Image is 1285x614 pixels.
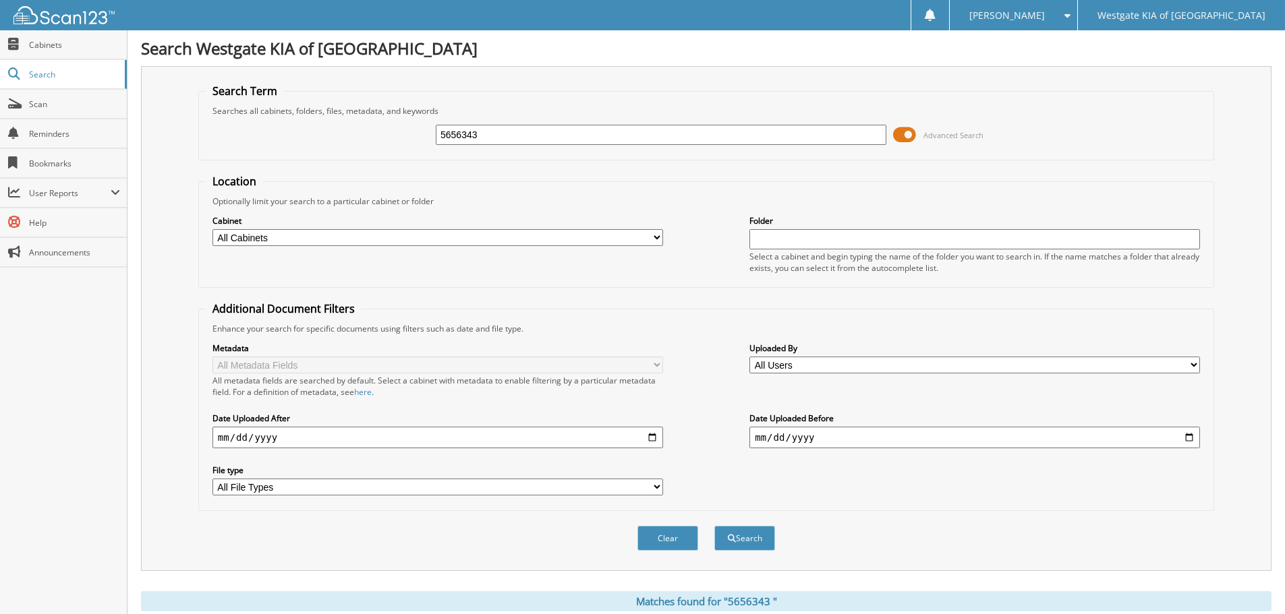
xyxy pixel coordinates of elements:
[29,217,120,228] span: Help
[714,526,775,551] button: Search
[141,37,1272,59] h1: Search Westgate KIA of [GEOGRAPHIC_DATA]
[354,386,372,398] a: here
[206,105,1207,117] div: Searches all cabinets, folders, files, metadata, and keywords
[206,195,1207,207] div: Optionally limit your search to a particular cabinet or folder
[1097,11,1265,20] span: Westgate KIA of [GEOGRAPHIC_DATA]
[29,98,120,110] span: Scan
[212,427,663,448] input: start
[749,215,1200,226] label: Folder
[29,187,111,199] span: User Reports
[969,11,1045,20] span: [PERSON_NAME]
[13,6,115,24] img: scan123-logo-white.svg
[637,526,698,551] button: Clear
[749,251,1200,274] div: Select a cabinet and begin typing the name of the folder you want to search in. If the name match...
[749,412,1200,424] label: Date Uploaded Before
[212,412,663,424] label: Date Uploaded After
[206,323,1207,334] div: Enhance your search for specific documents using filters such as date and file type.
[749,427,1200,448] input: end
[206,84,284,98] legend: Search Term
[749,342,1200,354] label: Uploaded By
[29,247,120,258] span: Announcements
[212,464,663,476] label: File type
[212,342,663,354] label: Metadata
[212,375,663,398] div: All metadata fields are searched by default. Select a cabinet with metadata to enable filtering b...
[29,69,118,80] span: Search
[212,215,663,226] label: Cabinet
[29,158,120,169] span: Bookmarks
[206,301,362,316] legend: Additional Document Filters
[206,174,263,189] legend: Location
[923,130,983,140] span: Advanced Search
[29,128,120,140] span: Reminders
[29,39,120,51] span: Cabinets
[141,591,1272,611] div: Matches found for "5656343 "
